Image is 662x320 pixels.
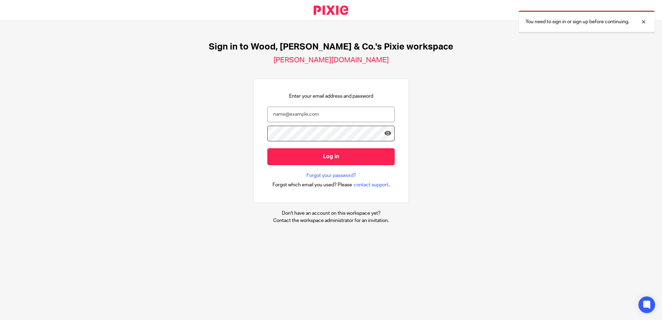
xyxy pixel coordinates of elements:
[306,172,356,179] a: Forgot your password?
[274,56,389,65] h2: [PERSON_NAME][DOMAIN_NAME]
[273,210,389,217] p: Don't have an account on this workspace yet?
[267,148,395,165] input: Log in
[267,107,395,122] input: name@example.com
[272,181,352,188] span: Forgot which email you used? Please
[526,18,629,25] p: You need to sign in or sign up before continuing.
[273,217,389,224] p: Contact the workspace administrator for an invitation.
[354,181,388,188] span: contact support
[289,93,373,100] p: Enter your email address and password
[272,181,390,189] div: .
[209,42,453,52] h1: Sign in to Wood, [PERSON_NAME] & Co.'s Pixie workspace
